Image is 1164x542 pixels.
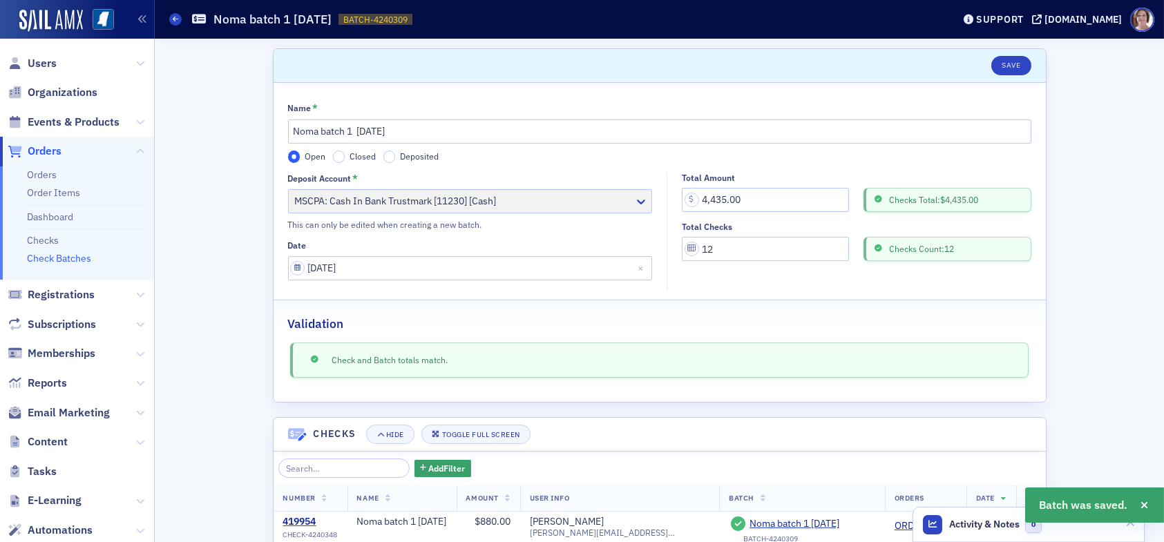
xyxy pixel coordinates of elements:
[283,493,316,503] span: Number
[400,151,439,162] span: Deposited
[366,425,414,444] button: Hide
[28,493,82,508] span: E-Learning
[83,9,114,32] a: View Homepage
[8,376,67,391] a: Reports
[633,256,652,280] button: Close
[475,515,511,528] span: $880.00
[278,458,410,478] input: Search…
[357,493,379,503] span: Name
[8,523,93,538] a: Automations
[357,516,447,528] div: Noma batch 1 [DATE]
[750,518,875,530] a: Noma batch 1 [DATE]
[8,464,57,479] a: Tasks
[28,464,57,479] span: Tasks
[19,10,83,32] img: SailAMX
[682,222,732,232] div: Total Checks
[27,186,80,199] a: Order Items
[895,520,957,532] a: ORD-2126264
[8,434,68,449] a: Content
[350,151,376,162] span: Closed
[213,11,332,28] h1: Noma batch 1 [DATE]
[27,168,57,181] a: Orders
[8,85,97,100] a: Organizations
[322,354,448,366] span: Check and Batch totals match.
[1130,8,1154,32] span: Profile
[28,376,67,391] span: Reports
[530,493,570,503] span: User Info
[530,516,604,528] a: [PERSON_NAME]
[8,287,95,302] a: Registrations
[288,240,307,251] div: Date
[8,115,120,130] a: Events & Products
[941,194,979,205] span: $4,435.00
[28,405,110,420] span: Email Marketing
[288,151,300,163] input: Open
[991,56,1031,75] button: Save
[466,493,499,503] span: Amount
[421,425,531,444] button: Toggle Full Screen
[27,234,59,246] a: Checks
[1040,497,1128,514] span: Batch was saved.
[93,9,114,30] img: SailAMX
[414,460,471,477] button: AddFilter
[312,102,318,115] abbr: This field is required
[8,144,61,159] a: Orders
[288,173,352,184] div: Deposit Account
[343,14,408,26] span: BATCH-4240309
[1025,516,1042,533] span: 0
[8,56,57,71] a: Users
[886,193,978,206] span: Checks Total:
[1032,14,1127,24] button: [DOMAIN_NAME]
[976,13,1024,26] div: Support
[386,431,404,438] div: Hide
[895,493,924,503] span: Orders
[288,218,653,231] div: This can only be edited when creating a new batch.
[28,523,93,538] span: Automations
[305,151,325,162] span: Open
[28,56,57,71] span: Users
[27,252,91,264] a: Check Batches
[283,530,338,539] span: CHECK-4240348
[28,317,96,332] span: Subscriptions
[28,85,97,100] span: Organizations
[383,151,396,163] input: Deposited
[8,346,95,361] a: Memberships
[8,405,110,420] a: Email Marketing
[352,173,358,185] abbr: This field is required
[950,517,1020,532] span: Activity & Notes
[8,493,82,508] a: E-Learning
[283,516,338,528] a: 419954
[28,287,95,302] span: Registrations
[333,151,345,163] input: Closed
[1044,13,1122,26] div: [DOMAIN_NAME]
[27,211,73,223] a: Dashboard
[288,315,344,333] h2: Validation
[429,462,466,474] span: Add Filter
[288,256,653,280] input: MM/DD/YYYY
[28,434,68,449] span: Content
[886,242,954,255] span: Checks Count: 12
[976,493,995,503] span: Date
[28,346,95,361] span: Memberships
[682,188,849,212] input: 0.00
[682,173,735,183] div: Total Amount
[288,103,312,113] div: Name
[729,493,754,503] span: Batch
[313,427,356,441] h4: Checks
[530,528,709,538] span: [PERSON_NAME][EMAIL_ADDRESS][PERSON_NAME][DOMAIN_NAME]
[28,115,120,130] span: Events & Products
[28,144,61,159] span: Orders
[8,317,96,332] a: Subscriptions
[442,431,520,438] div: Toggle Full Screen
